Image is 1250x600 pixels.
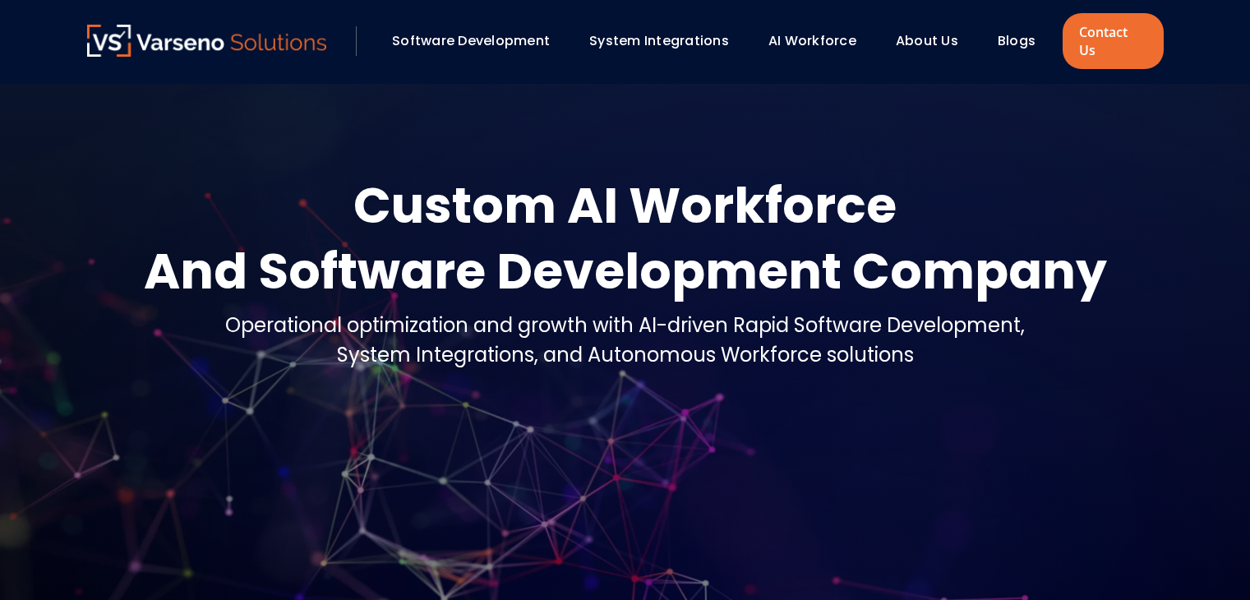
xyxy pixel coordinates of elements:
[989,27,1059,55] div: Blogs
[144,173,1107,238] div: Custom AI Workforce
[768,31,856,50] a: AI Workforce
[87,25,327,57] img: Varseno Solutions – Product Engineering & IT Services
[225,340,1025,370] div: System Integrations, and Autonomous Workforce solutions
[760,27,879,55] div: AI Workforce
[144,238,1107,304] div: And Software Development Company
[998,31,1036,50] a: Blogs
[1063,13,1163,69] a: Contact Us
[896,31,958,50] a: About Us
[581,27,752,55] div: System Integrations
[392,31,550,50] a: Software Development
[87,25,327,58] a: Varseno Solutions – Product Engineering & IT Services
[589,31,729,50] a: System Integrations
[225,311,1025,340] div: Operational optimization and growth with AI-driven Rapid Software Development,
[888,27,981,55] div: About Us
[384,27,573,55] div: Software Development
